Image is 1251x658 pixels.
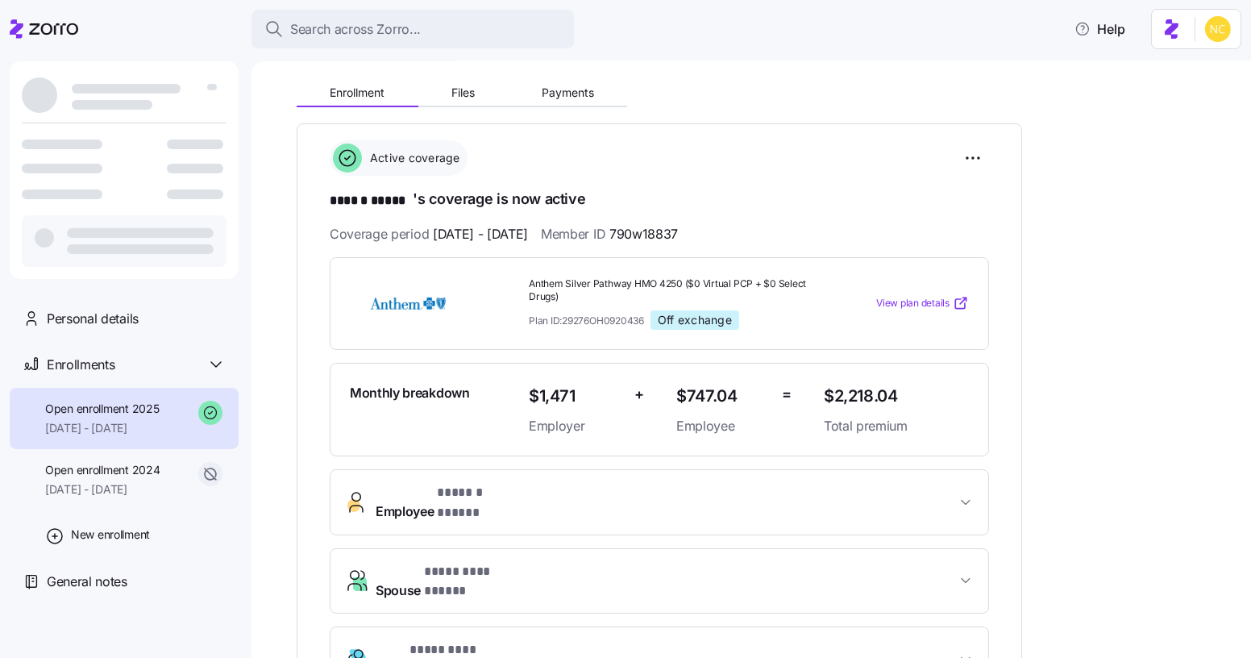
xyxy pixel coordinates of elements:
span: Anthem Silver Pathway HMO 4250 ($0 Virtual PCP + $0 Select Drugs) [529,277,811,305]
span: Monthly breakdown [350,383,470,403]
span: [DATE] - [DATE] [45,481,160,498]
span: Enrollment [330,87,384,98]
span: $747.04 [676,383,769,410]
button: Help [1062,13,1138,45]
span: General notes [47,572,127,592]
span: = [782,383,792,406]
span: Off exchange [658,313,732,327]
span: 790w18837 [609,224,678,244]
a: View plan details [876,295,969,311]
span: Active coverage [365,150,460,166]
span: Enrollments [47,355,114,375]
img: e03b911e832a6112bf72643c5874f8d8 [1205,16,1231,42]
span: Open enrollment 2024 [45,462,160,478]
span: Employee [376,483,527,522]
span: [DATE] - [DATE] [433,224,528,244]
span: + [634,383,644,406]
span: Employee [676,416,769,436]
span: Plan ID: 29276OH0920436 [529,314,644,327]
span: Coverage period [330,224,528,244]
span: $1,471 [529,383,621,410]
span: Open enrollment 2025 [45,401,159,417]
span: Help [1074,19,1125,39]
span: Payments [542,87,594,98]
span: Member ID [541,224,678,244]
span: Personal details [47,309,139,329]
span: Search across Zorro... [290,19,421,40]
span: Files [451,87,475,98]
span: View plan details [876,296,950,311]
span: Total premium [824,416,969,436]
button: Search across Zorro... [251,10,574,48]
span: New enrollment [71,527,150,543]
img: Anthem [350,285,466,322]
span: $2,218.04 [824,383,969,410]
span: [DATE] - [DATE] [45,420,159,436]
span: Spouse [376,562,531,601]
span: Employer [529,416,621,436]
h1: 's coverage is now active [330,189,989,211]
